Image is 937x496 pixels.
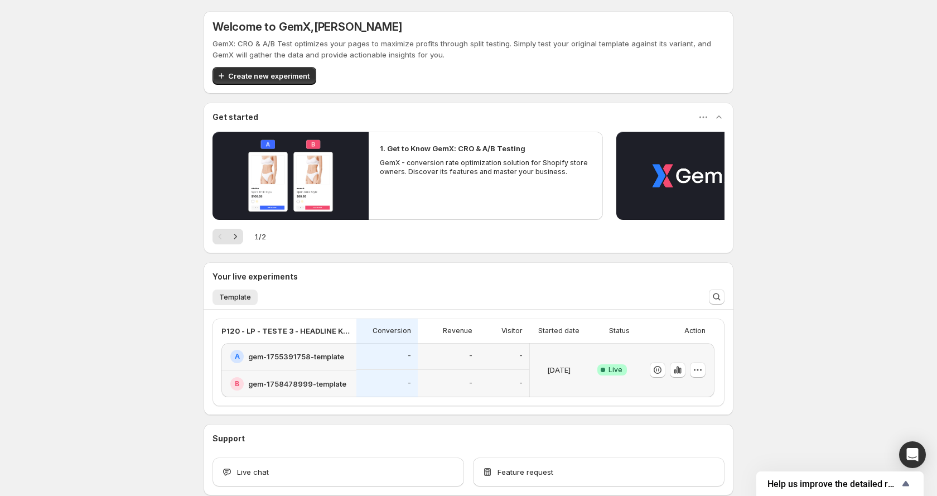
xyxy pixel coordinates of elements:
h5: Welcome to GemX [212,20,402,33]
button: Create new experiment [212,67,316,85]
h3: Your live experiments [212,271,298,282]
h2: gem-1758478999-template [248,378,346,389]
p: Status [609,326,630,335]
h2: gem-1755391758-template [248,351,344,362]
p: - [519,379,523,388]
p: Revenue [443,326,472,335]
h3: Get started [212,112,258,123]
p: GemX: CRO & A/B Test optimizes your pages to maximize profits through split testing. Simply test ... [212,38,725,60]
h2: A [235,352,240,361]
span: Live chat [237,466,269,478]
button: Play video [212,132,369,220]
h2: 1. Get to Know GemX: CRO & A/B Testing [380,143,525,154]
p: - [408,379,411,388]
p: GemX - conversion rate optimization solution for Shopify store owners. Discover its features and ... [380,158,592,176]
p: [DATE] [547,364,571,375]
h2: B [235,379,239,388]
p: - [408,351,411,360]
nav: Pagination [212,229,243,244]
button: Play video [616,132,772,220]
p: - [519,351,523,360]
button: Search and filter results [709,289,725,305]
p: - [469,379,472,388]
button: Next [228,229,243,244]
span: Feature request [498,466,553,478]
h3: Support [212,433,245,444]
p: Conversion [373,326,411,335]
p: P120 - LP - TESTE 3 - HEADLINE KITS + BADGES - [DATE] 15:40:30 [221,325,350,336]
button: Show survey - Help us improve the detailed report for A/B campaigns [767,477,912,490]
p: - [469,351,472,360]
span: 1 / 2 [254,231,266,242]
span: Template [219,293,251,302]
p: Started date [538,326,579,335]
span: Live [608,365,622,374]
div: Open Intercom Messenger [899,441,926,468]
p: Visitor [501,326,523,335]
p: Action [684,326,706,335]
span: Create new experiment [228,70,310,81]
span: , [PERSON_NAME] [311,20,402,33]
span: Help us improve the detailed report for A/B campaigns [767,479,899,489]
